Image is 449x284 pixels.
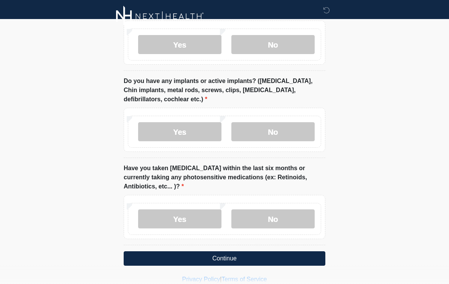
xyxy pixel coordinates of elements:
[231,122,315,141] label: No
[138,35,221,54] label: Yes
[231,35,315,54] label: No
[124,251,325,266] button: Continue
[124,164,325,191] label: Have you taken [MEDICAL_DATA] within the last six months or currently taking any photosensitive m...
[138,209,221,228] label: Yes
[124,77,325,104] label: Do you have any implants or active implants? ([MEDICAL_DATA], Chin implants, metal rods, screws, ...
[221,276,267,282] a: Terms of Service
[220,276,221,282] a: |
[138,122,221,141] label: Yes
[182,276,220,282] a: Privacy Policy
[116,6,204,27] img: Next-Health Logo
[231,209,315,228] label: No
